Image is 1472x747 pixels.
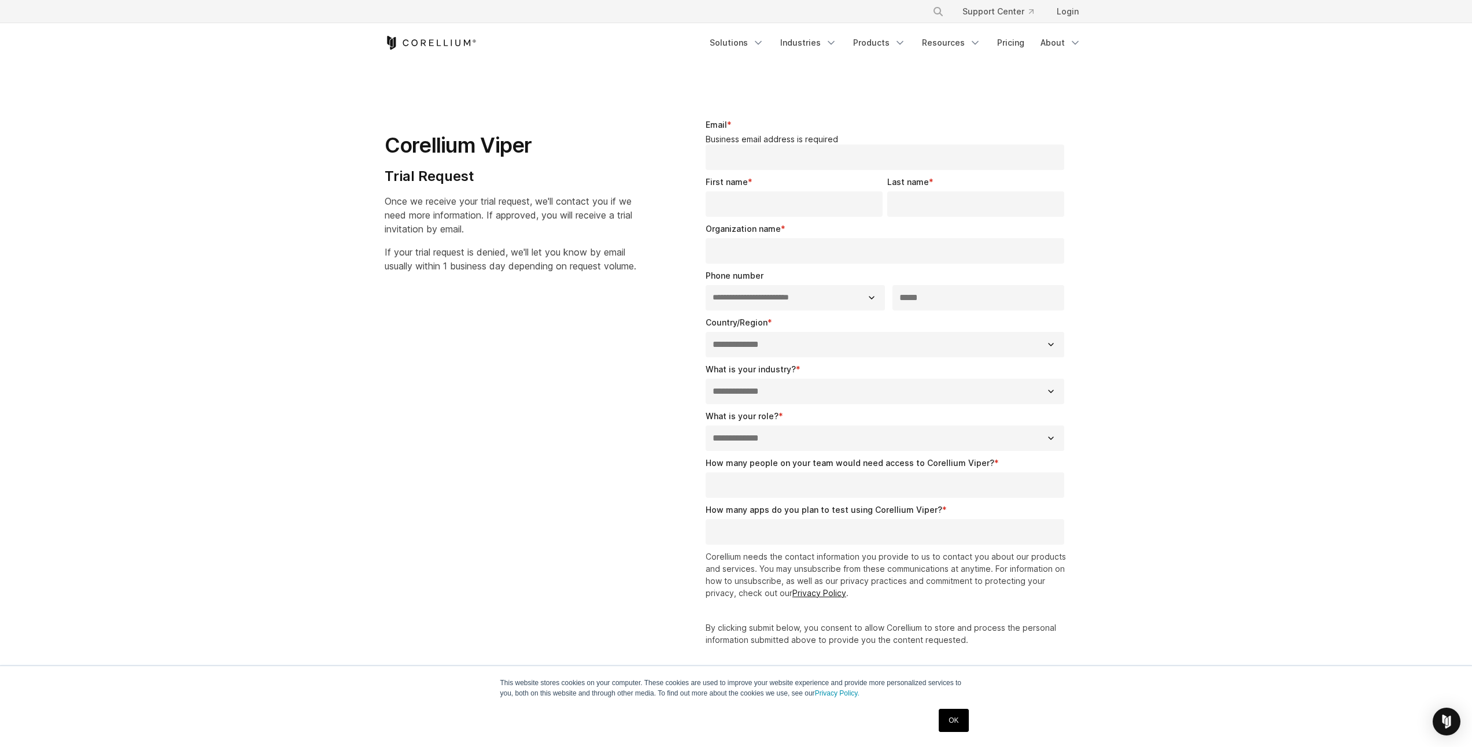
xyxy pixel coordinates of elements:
a: OK [939,709,968,732]
span: How many people on your team would need access to Corellium Viper? [706,458,994,468]
div: Navigation Menu [703,32,1088,53]
legend: Business email address is required [706,134,1069,145]
a: Solutions [703,32,771,53]
h4: Trial Request [385,168,636,185]
span: Last name [887,177,929,187]
h1: Corellium Viper [385,132,636,158]
a: Products [846,32,913,53]
span: Email [706,120,727,130]
span: If your trial request is denied, we'll let you know by email usually within 1 business day depend... [385,246,636,272]
p: This website stores cookies on your computer. These cookies are used to improve your website expe... [500,678,972,698]
a: Pricing [990,32,1031,53]
span: Phone number [706,271,763,280]
a: Privacy Policy. [815,689,859,697]
p: By clicking submit below, you consent to allow Corellium to store and process the personal inform... [706,622,1069,646]
span: Once we receive your trial request, we'll contact you if we need more information. If approved, y... [385,195,632,235]
a: Industries [773,32,844,53]
span: Country/Region [706,317,768,327]
span: What is your industry? [706,364,796,374]
span: Organization name [706,224,781,234]
a: Support Center [953,1,1043,22]
a: About [1034,32,1088,53]
span: What is your role? [706,411,779,421]
p: Corellium needs the contact information you provide to us to contact you about our products and s... [706,550,1069,599]
span: How many apps do you plan to test using Corellium Viper? [706,505,942,515]
div: Navigation Menu [918,1,1088,22]
button: Search [928,1,949,22]
a: Login [1047,1,1088,22]
span: First name [706,177,748,187]
a: Corellium Home [385,36,477,50]
a: Resources [915,32,988,53]
div: Open Intercom Messenger [1433,708,1460,735]
a: Privacy Policy [792,588,846,598]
